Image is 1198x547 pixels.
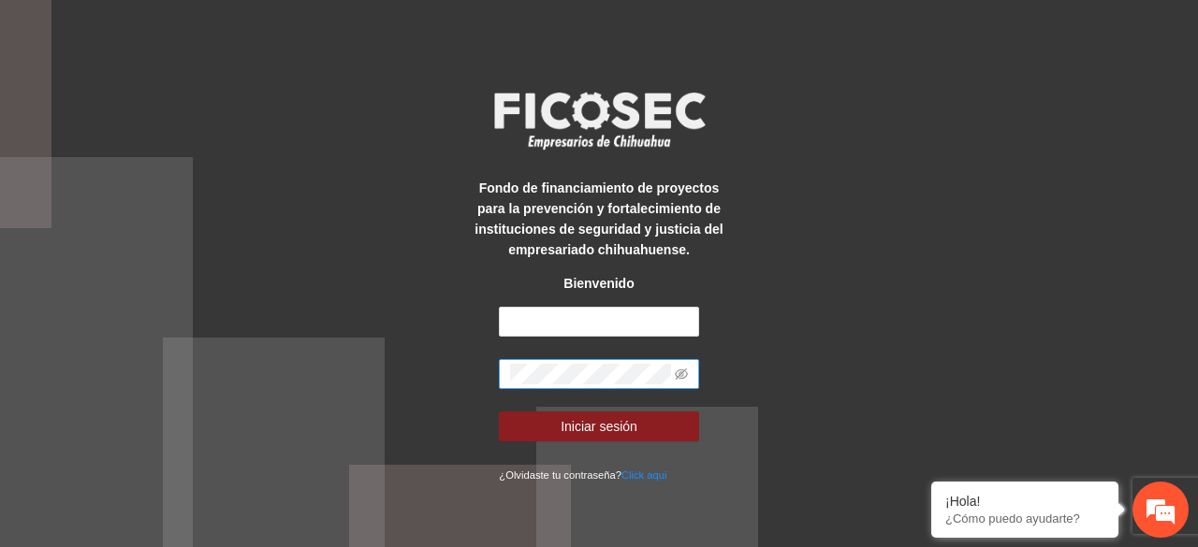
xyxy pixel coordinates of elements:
[945,511,1104,525] p: ¿Cómo puedo ayudarte?
[482,86,716,155] img: logo
[563,276,634,291] strong: Bienvenido
[621,469,667,481] a: Click aqui
[945,494,1104,509] div: ¡Hola!
[561,416,637,437] span: Iniciar sesión
[675,367,688,381] span: eye-invisible
[499,411,698,441] button: Iniciar sesión
[475,180,723,257] strong: Fondo de financiamiento de proyectos para la prevención y fortalecimiento de instituciones de seg...
[499,469,666,481] small: ¿Olvidaste tu contraseña?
